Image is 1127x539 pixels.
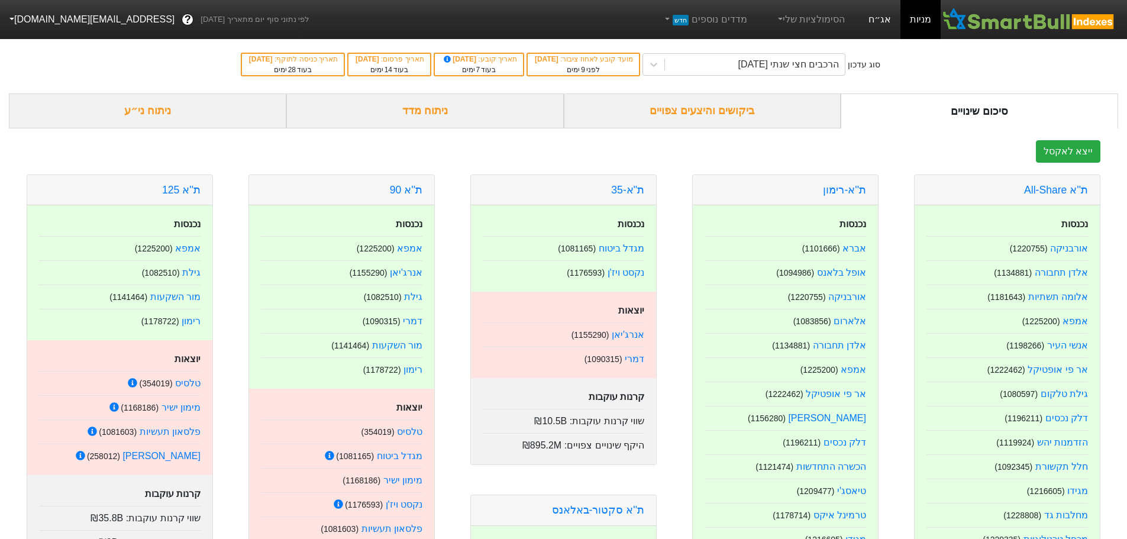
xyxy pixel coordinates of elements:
[121,403,159,412] small: ( 1168186 )
[377,451,422,461] a: מגדל ביטוח
[558,244,596,253] small: ( 1081165 )
[1003,511,1041,520] small: ( 1228808 )
[9,93,286,128] div: ניתוח ני״ע
[403,364,422,375] a: רימון
[823,184,866,196] a: ת''א-רימון
[608,267,645,277] a: נקסט ויז'ן
[1006,341,1044,350] small: ( 1198266 )
[483,433,644,453] div: היקף שינויים צפויים :
[1035,267,1088,277] a: אלדן תחבורה
[354,54,424,64] div: תאריך פרסום :
[800,365,838,375] small: ( 1225200 )
[1010,244,1048,253] small: ( 1220755 )
[1037,437,1088,447] a: הזדמנות יהש
[755,462,793,472] small: ( 1121474 )
[288,66,296,74] span: 28
[1022,317,1060,326] small: ( 1225200 )
[522,440,561,450] span: ₪895.2M
[571,330,609,340] small: ( 1155290 )
[589,392,644,402] strong: קרנות עוקבות
[201,14,309,25] span: לפי נתוני סוף יום מתאריך [DATE]
[248,64,338,75] div: בעוד ימים
[1000,389,1038,399] small: ( 1080597 )
[1044,510,1088,520] a: מחלבות גד
[140,427,201,437] a: פלסאון תעשיות
[788,413,866,423] a: [PERSON_NAME]
[1005,414,1042,423] small: ( 1196211 )
[748,414,786,423] small: ( 1156280 )
[174,219,201,229] strong: נכנסות
[796,461,866,472] a: הכשרה התחדשות
[39,506,201,525] div: שווי קרנות עוקבות :
[564,93,841,128] div: ביקושים והיצעים צפויים
[534,54,633,64] div: מועד קובע לאחוז ציבור :
[441,64,517,75] div: בעוד ימים
[361,427,394,437] small: ( 354019 )
[802,244,840,253] small: ( 1101666 )
[841,93,1118,128] div: סיכום שינויים
[145,489,201,499] strong: קרנות עוקבות
[776,268,814,277] small: ( 1094986 )
[363,365,401,375] small: ( 1178722 )
[1061,219,1088,229] strong: נכנסות
[806,389,866,399] a: אר פי אופטיקל
[150,292,201,302] a: מור השקעות
[175,378,201,388] a: טלסיס
[552,504,644,516] a: ת''א סקטור-באלאנס
[182,267,201,277] a: גילת
[109,292,147,302] small: ( 1141464 )
[994,268,1032,277] small: ( 1134881 )
[788,292,826,302] small: ( 1220755 )
[766,389,803,399] small: ( 1222462 )
[839,219,866,229] strong: נכנסות
[361,524,422,534] a: פלסאון תעשיות
[476,66,480,74] span: 7
[771,8,850,31] a: הסימולציות שלי
[987,365,1025,375] small: ( 1222462 )
[534,64,633,75] div: לפני ימים
[783,438,821,447] small: ( 1196211 )
[1047,340,1088,350] a: אנשי העיר
[442,55,479,63] span: [DATE]
[797,486,835,496] small: ( 1209477 )
[383,475,422,485] a: מימון ישיר
[585,354,622,364] small: ( 1090315 )
[99,427,137,437] small: ( 1081603 )
[404,292,422,302] a: גילת
[1063,316,1088,326] a: אמפא
[987,292,1025,302] small: ( 1181643 )
[837,486,866,496] a: טיאסג'י
[611,184,644,196] a: ת"א-35
[397,243,422,253] a: אמפא
[828,292,866,302] a: אורבניקה
[673,15,689,25] span: חדש
[618,305,644,315] strong: יוצאות
[139,379,172,388] small: ( 354019 )
[567,268,605,277] small: ( 1176593 )
[1035,461,1088,472] a: חלל תקשורת
[658,8,752,31] a: מדדים נוספיםחדש
[357,244,395,253] small: ( 1225200 )
[738,57,839,72] div: הרכבים חצי שנתי [DATE]
[813,340,866,350] a: אלדן תחבורה
[1036,140,1100,163] button: ייצא לאקסל
[175,243,201,253] a: אמפא
[534,416,567,426] span: ₪10.5B
[363,317,401,326] small: ( 1090315 )
[354,64,424,75] div: בעוד ימים
[385,66,392,74] span: 14
[286,93,564,128] div: ניתוח מדד
[773,511,810,520] small: ( 1178714 )
[813,510,866,520] a: טרמינל איקס
[1028,364,1088,375] a: אר פי אופטיקל
[343,476,380,485] small: ( 1168186 )
[841,364,866,375] a: אמפא
[625,354,644,364] a: דמרי
[1027,486,1065,496] small: ( 1216605 )
[817,267,866,277] a: אופל בלאנס
[91,513,123,523] span: ₪35.8B
[364,292,402,302] small: ( 1082510 )
[793,317,831,326] small: ( 1083856 )
[441,54,517,64] div: תאריך קובע :
[403,316,422,326] a: דמרי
